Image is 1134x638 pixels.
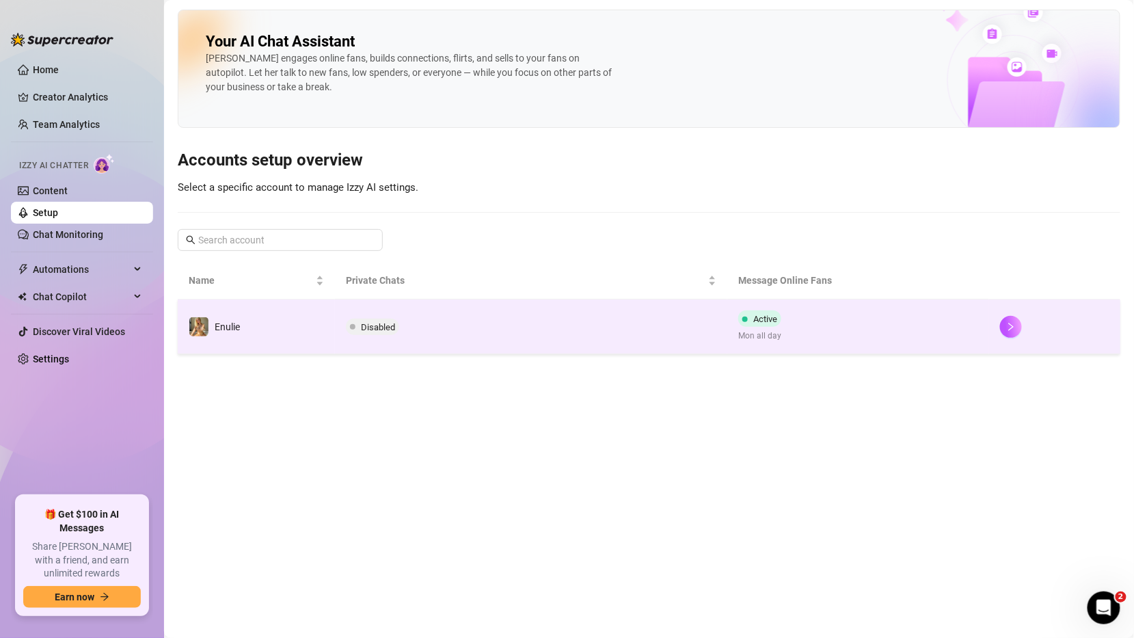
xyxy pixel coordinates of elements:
[33,354,69,364] a: Settings
[18,292,27,302] img: Chat Copilot
[198,232,364,248] input: Search account
[33,207,58,218] a: Setup
[33,185,68,196] a: Content
[178,181,418,194] span: Select a specific account to manage Izzy AI settings.
[189,273,313,288] span: Name
[33,286,130,308] span: Chat Copilot
[11,33,113,46] img: logo-BBDzfeDw.svg
[361,322,395,332] span: Disabled
[33,326,125,337] a: Discover Viral Videos
[215,321,240,332] span: Enulie
[1006,322,1016,332] span: right
[346,273,706,288] span: Private Chats
[727,262,989,300] th: Message Online Fans
[335,262,728,300] th: Private Chats
[33,86,142,108] a: Creator Analytics
[100,592,109,602] span: arrow-right
[753,314,777,324] span: Active
[1000,316,1022,338] button: right
[23,586,141,608] button: Earn nowarrow-right
[19,159,88,172] span: Izzy AI Chatter
[206,32,355,51] h2: Your AI Chat Assistant
[55,592,94,602] span: Earn now
[206,51,616,94] div: [PERSON_NAME] engages online fans, builds connections, flirts, and sells to your fans on autopilo...
[33,258,130,280] span: Automations
[33,229,103,240] a: Chat Monitoring
[33,119,100,130] a: Team Analytics
[33,64,59,75] a: Home
[189,317,208,336] img: Enulie
[738,330,787,343] span: Mon all day
[94,154,115,174] img: AI Chatter
[178,150,1120,172] h3: Accounts setup overview
[23,540,141,581] span: Share [PERSON_NAME] with a friend, and earn unlimited rewards
[1116,592,1126,602] span: 2
[23,508,141,535] span: 🎁 Get $100 in AI Messages
[178,262,335,300] th: Name
[1088,592,1120,624] iframe: Intercom live chat
[186,235,195,245] span: search
[18,264,29,275] span: thunderbolt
